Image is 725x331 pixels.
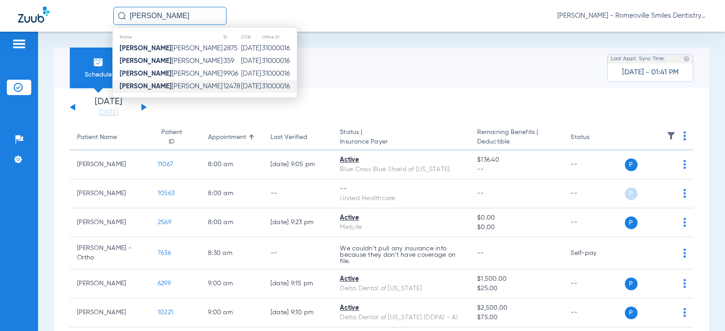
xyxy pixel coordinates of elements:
th: Remaining Benefits | [470,125,563,150]
div: Active [340,274,463,284]
td: 9:00 AM [201,298,263,327]
td: 8:00 AM [201,208,263,237]
div: Delta Dental of [US_STATE] [340,284,463,293]
span: Schedule [77,70,120,79]
div: Last Verified [271,133,325,142]
td: 8:00 AM [201,179,263,208]
div: United Healthcare [340,194,463,203]
td: 8:00 AM [201,150,263,179]
span: P [625,216,638,229]
td: [DATE] 9:10 PM [263,298,333,327]
span: [PERSON_NAME] [120,45,222,52]
img: group-dot-blue.svg [683,249,686,258]
div: Delta Dental of [US_STATE] (DDPA) - AI [340,313,463,322]
a: [DATE] [81,108,135,117]
span: [PERSON_NAME] - Romeoville Smiles Dentistry [557,11,707,20]
strong: [PERSON_NAME] [120,45,172,52]
span: P [625,187,638,200]
td: 9:00 AM [201,269,263,298]
li: [DATE] [81,97,135,117]
div: Active [340,303,463,313]
td: 8:30 AM [201,237,263,269]
strong: [PERSON_NAME] [120,70,172,77]
td: [DATE] [241,55,261,67]
div: Active [340,213,463,223]
img: hamburger-icon [12,38,26,49]
strong: [PERSON_NAME] [120,58,172,64]
span: [PERSON_NAME] [120,83,222,90]
div: -- [340,184,463,194]
th: Status | [333,125,470,150]
td: 31000016 [261,80,297,93]
img: group-dot-blue.svg [683,279,686,288]
input: Search for patients [113,7,227,25]
span: Deductible [477,137,556,147]
span: -- [477,190,484,197]
span: -- [477,250,484,256]
td: -- [263,179,333,208]
td: Self-pay [563,237,624,269]
img: group-dot-blue.svg [683,131,686,140]
th: ID [223,32,241,42]
td: 31000016 [261,67,297,80]
span: Insurance Payer [340,137,463,147]
td: -- [263,237,333,269]
td: [DATE] [241,80,261,93]
td: [PERSON_NAME] - Ortho [70,237,150,269]
span: 6299 [158,280,171,287]
td: [DATE] [241,67,261,80]
span: P [625,307,638,319]
img: group-dot-blue.svg [683,218,686,227]
td: 359 [223,55,241,67]
th: Office ID [261,32,297,42]
span: 7636 [158,250,171,256]
span: $0.00 [477,223,556,232]
td: [DATE] 9:05 PM [263,150,333,179]
span: 11067 [158,161,173,168]
span: [PERSON_NAME] [120,70,222,77]
div: Blue Cross Blue Shield of [US_STATE] [340,165,463,174]
div: Appointment [208,133,246,142]
div: Appointment [208,133,256,142]
td: -- [563,298,624,327]
span: P [625,158,638,171]
p: We couldn’t pull any insurance info because they don’t have coverage on file. [340,245,463,264]
td: 31000016 [261,55,297,67]
td: [DATE] [241,42,261,55]
td: 9906 [223,67,241,80]
div: Active [340,155,463,165]
img: group-dot-blue.svg [683,189,686,198]
span: [DATE] - 01:41 PM [622,68,679,77]
th: Name [113,32,223,42]
td: -- [563,179,624,208]
div: Last Verified [271,133,307,142]
div: Patient Name [77,133,117,142]
strong: [PERSON_NAME] [120,83,172,90]
div: Patient ID [158,128,193,147]
span: P [625,278,638,290]
span: $136.40 [477,155,556,165]
div: MetLife [340,223,463,232]
td: -- [563,208,624,237]
div: Patient Name [77,133,143,142]
td: [DATE] 9:23 PM [263,208,333,237]
div: Patient ID [158,128,185,147]
span: 10563 [158,190,174,197]
td: 31000016 [261,42,297,55]
td: [PERSON_NAME] [70,150,150,179]
span: $75.00 [477,313,556,322]
span: 2569 [158,219,171,225]
span: [PERSON_NAME] [120,58,222,64]
img: last sync help info [683,56,690,62]
td: [PERSON_NAME] [70,208,150,237]
img: group-dot-blue.svg [683,160,686,169]
img: filter.svg [667,131,676,140]
td: -- [563,269,624,298]
td: 2875 [223,42,241,55]
td: [PERSON_NAME] [70,269,150,298]
span: $2,500.00 [477,303,556,313]
span: Last Appt. Sync Time: [611,54,665,63]
span: -- [477,165,556,174]
th: DOB [241,32,261,42]
td: [PERSON_NAME] [70,298,150,327]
